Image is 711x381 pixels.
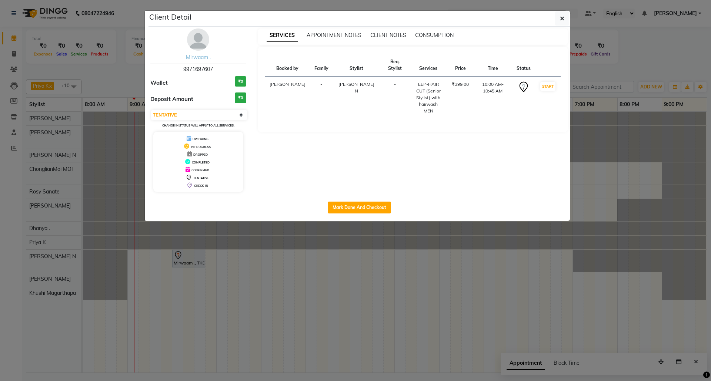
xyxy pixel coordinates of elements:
[192,161,210,164] span: COMPLETED
[380,54,409,77] th: Req. Stylist
[186,54,211,61] a: Mirwaam .
[328,202,391,213] button: Mark Done And Checkout
[193,153,208,156] span: DROPPED
[162,124,234,127] small: Change in status will apply to all services.
[193,137,208,141] span: UPCOMING
[473,77,512,119] td: 10:00 AM-10:45 AM
[193,176,209,180] span: TENTATIVE
[310,54,333,77] th: Family
[414,81,443,114] div: EEP-HAIR CUT (Senior Stylist) with hairwash MEN
[265,77,310,119] td: [PERSON_NAME]
[187,28,209,51] img: avatar
[267,29,298,42] span: SERVICES
[307,32,361,38] span: APPOINTMENT NOTES
[150,95,193,104] span: Deposit Amount
[310,77,333,119] td: -
[333,54,380,77] th: Stylist
[149,11,191,23] h5: Client Detail
[447,54,473,77] th: Price
[191,145,211,149] span: IN PROGRESS
[370,32,406,38] span: CLIENT NOTES
[194,184,208,188] span: CHECK-IN
[512,54,535,77] th: Status
[380,77,409,119] td: -
[235,76,246,87] h3: ₹0
[191,168,209,172] span: CONFIRMED
[183,66,213,73] span: 9971697607
[452,81,469,88] div: ₹399.00
[540,82,555,91] button: START
[409,54,447,77] th: Services
[473,54,512,77] th: Time
[235,92,246,103] h3: ₹0
[150,79,168,87] span: Wallet
[265,54,310,77] th: Booked by
[415,32,454,38] span: CONSUMPTION
[338,81,374,94] span: [PERSON_NAME] N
